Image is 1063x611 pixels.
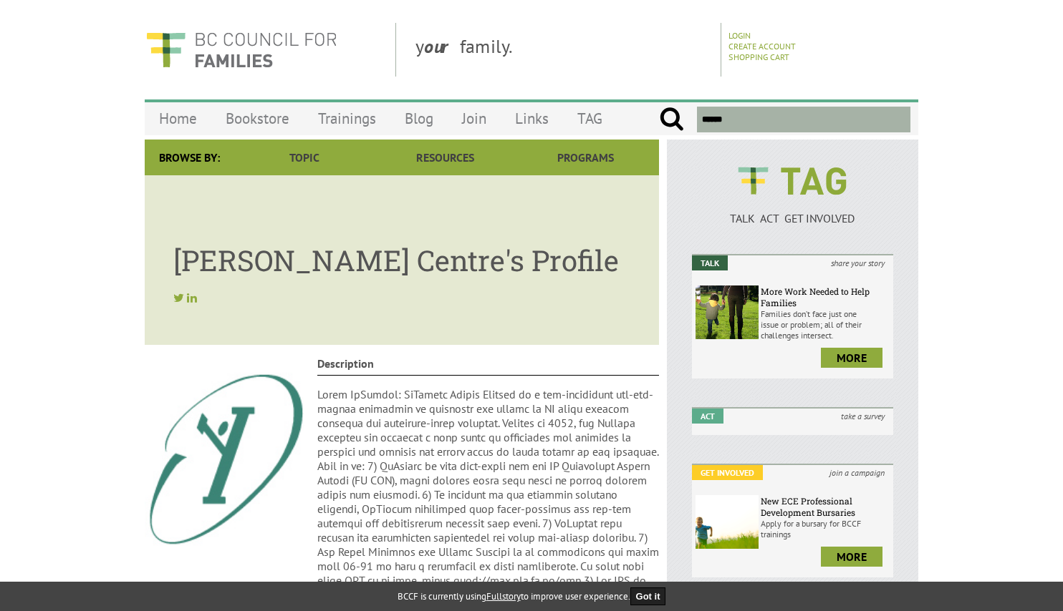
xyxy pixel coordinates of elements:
[692,255,728,270] em: Talk
[692,211,893,225] p: TALK ACT GET INVOLVED
[832,409,893,424] i: take a survey
[211,102,304,135] a: Bookstore
[761,308,890,341] p: Families don’t face just one issue or problem; all of their challenges intersect.
[821,465,893,480] i: join a campaign
[659,107,684,132] input: Submit
[145,102,211,135] a: Home
[692,197,893,225] a: TALK ACT GET INVOLVED
[173,227,630,279] h1: [PERSON_NAME] Centre's Profile
[630,587,666,605] button: Got it
[761,495,890,518] h6: New ECE Professional Development Bursaries
[317,356,660,376] h4: Description
[728,52,789,62] a: Shopping Cart
[390,102,448,135] a: Blog
[501,102,563,135] a: Links
[375,140,515,175] a: Resources
[822,255,893,270] i: share your story
[486,590,521,602] a: Fullstory
[692,409,723,424] em: Act
[145,356,304,550] img: McCreary Centre Society
[448,102,501,135] a: Join
[692,465,763,480] em: Get Involved
[761,518,890,539] p: Apply for a bursary for BCCF trainings
[234,140,375,175] a: Topic
[563,102,617,135] a: TAG
[728,30,751,41] a: Login
[424,34,460,58] strong: our
[145,140,234,175] div: Browse By:
[304,102,390,135] a: Trainings
[821,348,882,368] a: more
[821,547,882,567] a: more
[728,41,796,52] a: Create Account
[404,23,721,77] div: y family.
[761,285,890,308] h6: More Work Needed to Help Families
[516,140,656,175] a: Programs
[145,23,338,77] img: BC Council for FAMILIES
[728,154,857,208] img: BCCF's TAG Logo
